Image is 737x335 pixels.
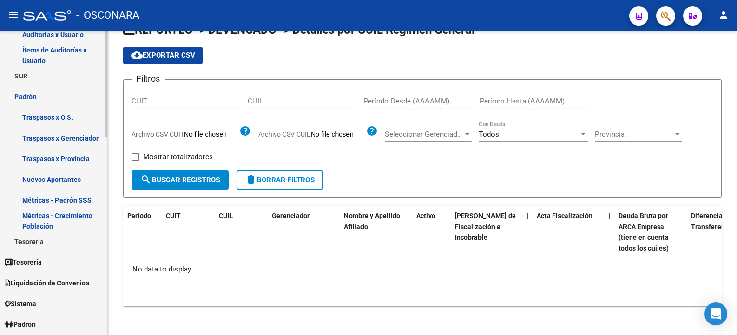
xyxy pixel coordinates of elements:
span: Padrón [5,319,36,330]
span: CUIL [219,212,233,219]
span: Activo [416,212,435,219]
mat-icon: help [239,125,251,137]
span: Borrar Filtros [245,176,315,184]
datatable-header-cell: | [523,206,533,259]
datatable-header-cell: Deuda Bruta por ARCA Empresa (tiene en cuenta todos los cuiles) [615,206,687,259]
span: Archivo CSV CUIT [132,130,184,138]
span: Exportar CSV [131,51,195,60]
datatable-header-cell: Acta Fiscalización [533,206,605,259]
span: Liquidación de Convenios [5,278,89,288]
span: Gerenciador [272,212,310,219]
span: Nombre y Apellido Afiliado [344,212,400,231]
button: Exportar CSV [123,47,203,64]
span: Archivo CSV CUIL [258,130,311,138]
span: CUIT [166,212,181,219]
span: [PERSON_NAME] de Fiscalización e Incobrable [455,212,516,242]
mat-icon: cloud_download [131,49,143,61]
span: Seleccionar Gerenciador [385,130,463,139]
datatable-header-cell: | [605,206,615,259]
datatable-header-cell: Gerenciador [268,206,340,259]
span: Deuda Bruta por ARCA Empresa (tiene en cuenta todos los cuiles) [619,212,669,252]
span: Todos [479,130,499,139]
button: Buscar Registros [132,170,229,190]
div: Open Intercom Messenger [704,302,727,325]
span: Mostrar totalizadores [143,151,213,163]
button: Borrar Filtros [237,170,323,190]
mat-icon: delete [245,174,257,185]
span: Buscar Registros [140,176,220,184]
datatable-header-cell: Período [123,206,162,259]
datatable-header-cell: CUIT [162,206,215,259]
input: Archivo CSV CUIT [184,130,239,139]
span: Tesorería [5,257,42,268]
mat-icon: help [366,125,378,137]
span: - OSCONARA [76,5,139,26]
span: Acta Fiscalización [537,212,592,219]
datatable-header-cell: CUIL [215,206,268,259]
span: | [527,212,529,219]
datatable-header-cell: Deuda Bruta Neto de Fiscalización e Incobrable [451,206,523,259]
span: Provincia [595,130,673,139]
div: No data to display [123,258,721,282]
input: Archivo CSV CUIL [311,130,366,139]
datatable-header-cell: Nombre y Apellido Afiliado [340,206,412,259]
mat-icon: person [718,9,729,21]
mat-icon: menu [8,9,19,21]
span: | [609,212,611,219]
span: Período [127,212,151,219]
datatable-header-cell: Activo [412,206,451,259]
span: Sistema [5,298,36,309]
h3: Filtros [132,72,165,86]
mat-icon: search [140,174,152,185]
